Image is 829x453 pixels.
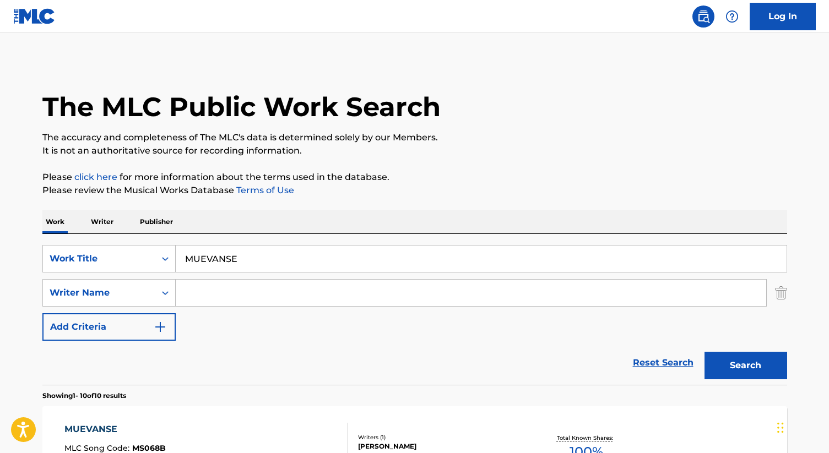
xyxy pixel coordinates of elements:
[88,210,117,233] p: Writer
[777,411,784,444] div: Drag
[74,172,117,182] a: click here
[697,10,710,23] img: search
[137,210,176,233] p: Publisher
[42,171,787,184] p: Please for more information about the terms used in the database.
[358,433,524,441] div: Writers ( 1 )
[42,184,787,197] p: Please review the Musical Works Database
[132,443,166,453] span: MS068B
[42,391,126,401] p: Showing 1 - 10 of 10 results
[50,286,149,299] div: Writer Name
[13,8,56,24] img: MLC Logo
[774,400,829,453] iframe: Chat Widget
[358,441,524,451] div: [PERSON_NAME]
[64,443,132,453] span: MLC Song Code :
[721,6,743,28] div: Help
[42,210,68,233] p: Work
[64,423,166,436] div: MUEVANSE
[42,245,787,385] form: Search Form
[42,313,176,341] button: Add Criteria
[692,6,714,28] a: Public Search
[50,252,149,265] div: Work Title
[627,351,699,375] a: Reset Search
[42,144,787,157] p: It is not an authoritative source for recording information.
[42,90,441,123] h1: The MLC Public Work Search
[775,279,787,307] img: Delete Criterion
[750,3,816,30] a: Log In
[234,185,294,195] a: Terms of Use
[725,10,739,23] img: help
[42,131,787,144] p: The accuracy and completeness of The MLC's data is determined solely by our Members.
[154,320,167,334] img: 9d2ae6d4665cec9f34b9.svg
[557,434,616,442] p: Total Known Shares:
[705,352,787,379] button: Search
